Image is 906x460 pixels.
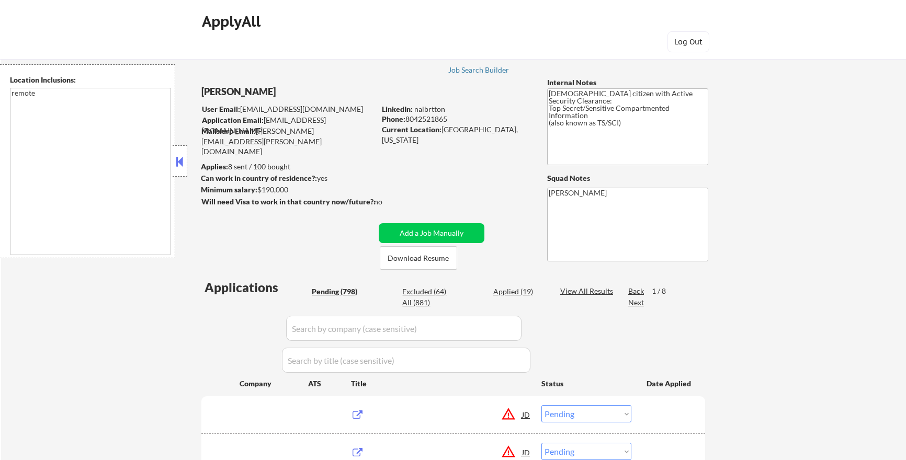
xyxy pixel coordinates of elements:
[382,105,413,113] strong: LinkedIn:
[201,126,256,135] strong: Mailslurp Email:
[201,197,376,206] strong: Will need Visa to work in that country now/future?:
[547,77,708,88] div: Internal Notes
[493,286,546,297] div: Applied (19)
[201,185,375,195] div: $190,000
[202,104,375,114] div: [EMAIL_ADDRESS][DOMAIN_NAME]
[379,223,484,243] button: Add a Job Manually
[202,115,375,135] div: [EMAIL_ADDRESS][DOMAIN_NAME]
[202,13,264,30] div: ApplyAll
[402,286,455,297] div: Excluded (64)
[628,286,645,296] div: Back
[202,116,264,124] strong: Application Email:
[201,162,375,172] div: 8 sent / 100 bought
[201,85,416,98] div: [PERSON_NAME]
[667,31,709,52] button: Log Out
[382,114,530,124] div: 8042521865
[380,246,457,270] button: Download Resume
[501,407,516,421] button: warning_amber
[308,378,351,389] div: ATS
[10,75,171,85] div: Location Inclusions:
[628,297,645,308] div: Next
[647,378,693,389] div: Date Applied
[201,173,372,183] div: yes
[547,173,708,183] div: Squad Notes
[312,286,364,297] div: Pending (798)
[382,124,530,145] div: [GEOGRAPHIC_DATA], [US_STATE]
[414,105,445,113] a: nalbrtton
[402,297,455,308] div: All (881)
[560,286,616,296] div: View All Results
[201,126,375,157] div: [PERSON_NAME][EMAIL_ADDRESS][PERSON_NAME][DOMAIN_NAME]
[521,405,531,424] div: JD
[382,114,405,123] strong: Phone:
[351,378,531,389] div: Title
[202,105,240,113] strong: User Email:
[240,378,308,389] div: Company
[541,374,631,393] div: Status
[286,316,522,341] input: Search by company (case sensitive)
[282,348,530,373] input: Search by title (case sensitive)
[501,444,516,459] button: warning_amber
[201,162,228,171] strong: Applies:
[205,281,308,294] div: Applications
[201,185,257,194] strong: Minimum salary:
[652,286,676,296] div: 1 / 8
[448,66,509,76] a: Job Search Builder
[374,197,404,207] div: no
[448,66,509,74] div: Job Search Builder
[201,174,317,182] strong: Can work in country of residence?:
[382,125,441,134] strong: Current Location:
